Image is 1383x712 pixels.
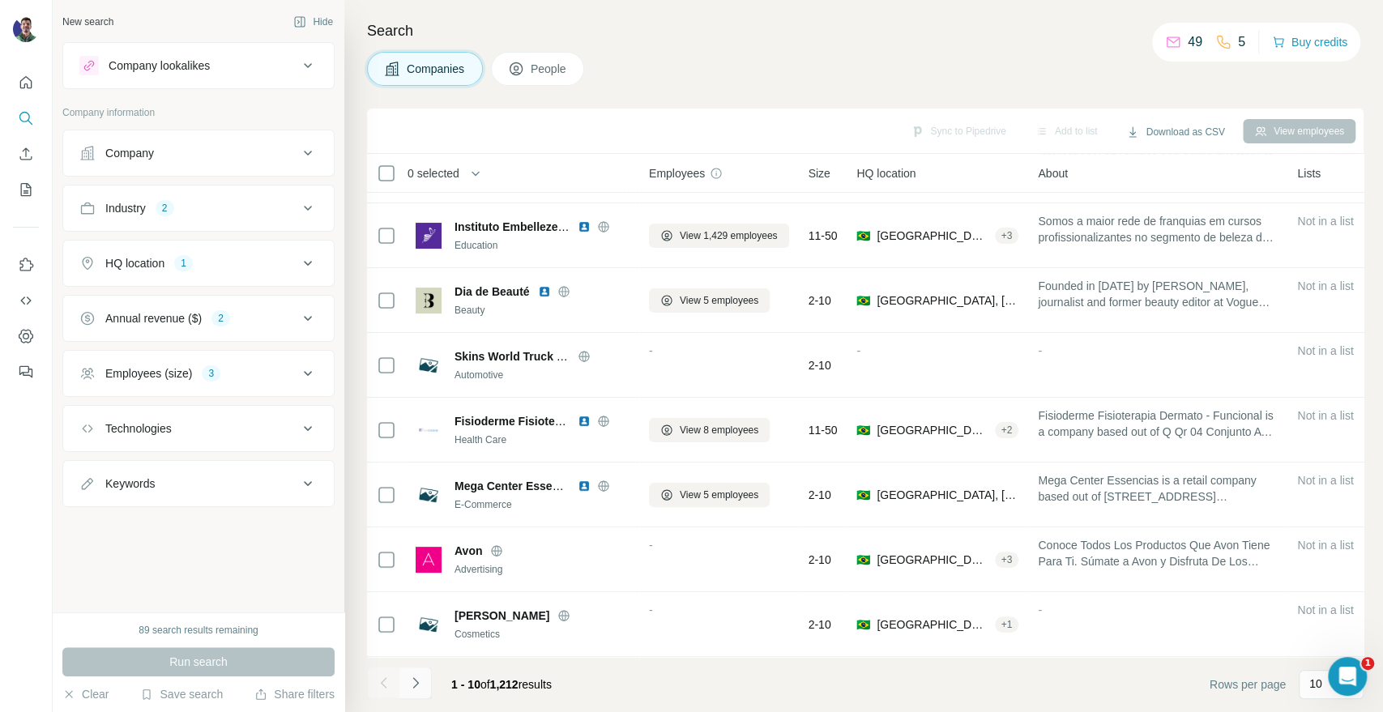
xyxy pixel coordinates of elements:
div: 1 [174,256,193,271]
img: Avatar [13,16,39,42]
button: Annual revenue ($)2 [63,299,334,338]
div: 2 [156,201,174,215]
button: Industry2 [63,189,334,228]
div: New search [62,15,113,29]
span: Mega Center Essencias [455,480,581,492]
div: 3 [202,366,220,381]
button: Navigate to next page [399,667,432,699]
span: 1 [1361,657,1374,670]
div: + 3 [995,228,1019,243]
div: Technologies [105,420,172,437]
img: Logo of Skins World Truck Driving Simulator [416,352,442,378]
p: 49 [1188,32,1202,52]
span: View 5 employees [680,488,758,502]
iframe: Intercom live chat [1328,657,1367,696]
div: 89 search results remaining [139,623,258,637]
button: Keywords [63,464,334,503]
span: 🇧🇷 [856,228,870,244]
img: LinkedIn logo [578,415,591,428]
span: Conoce Todos Los Productos Que Avon Tiene Para Ti. Súmate a Avon y Disfruta De Los Beneficios De ... [1038,537,1278,569]
div: Company lookalikes [109,58,210,74]
span: 2-10 [809,487,831,503]
span: View 8 employees [680,423,758,437]
span: [GEOGRAPHIC_DATA], [GEOGRAPHIC_DATA] [877,487,1018,503]
span: [GEOGRAPHIC_DATA], [GEOGRAPHIC_DATA] [877,552,988,568]
span: View 5 employees [680,293,758,308]
span: Rows per page [1210,676,1286,693]
button: View 1,429 employees [649,224,789,248]
span: Fisioderme Fisioterapia Dermato - Funcional is a company based out of Q Qr 04 Conjunto A Casa, 90... [1038,407,1278,440]
h4: Search [367,19,1364,42]
span: 1,212 [490,678,519,691]
img: Logo of Instituto Embelleze Oficial [416,223,442,249]
span: - [649,539,653,552]
button: Download as CSV [1115,120,1236,144]
span: About [1038,165,1068,181]
button: HQ location1 [63,244,334,283]
div: Beauty [455,303,630,318]
span: Not in a list [1297,539,1353,552]
div: Education [455,238,630,253]
span: [GEOGRAPHIC_DATA], [GEOGRAPHIC_DATA] [877,292,1018,309]
div: HQ location [105,255,164,271]
button: Use Surfe API [13,286,39,315]
span: 2-10 [809,292,831,309]
span: 11-50 [809,228,838,244]
button: Employees (size)3 [63,354,334,393]
span: 11-50 [809,422,838,438]
button: Buy credits [1272,31,1347,53]
button: My lists [13,175,39,204]
span: 2-10 [809,552,831,568]
div: E-Commerce [455,497,630,512]
span: - [649,344,653,357]
button: Use Surfe on LinkedIn [13,250,39,279]
p: 10 [1309,676,1322,692]
span: of [480,678,490,691]
button: Save search [140,686,223,702]
span: 🇧🇷 [856,616,870,633]
span: [PERSON_NAME] [455,608,549,624]
span: 🇧🇷 [856,422,870,438]
button: Feedback [13,357,39,386]
span: Size [809,165,830,181]
span: View 1,429 employees [680,228,778,243]
span: Fisioderme Fisioterapia Dermato - Funcional [455,415,694,428]
div: Advertising [455,562,630,577]
span: 🇧🇷 [856,487,870,503]
span: [GEOGRAPHIC_DATA], [GEOGRAPHIC_DATA] [877,228,988,244]
span: 2-10 [809,616,831,633]
button: Technologies [63,409,334,448]
span: - [1038,603,1042,616]
div: Company [105,145,154,161]
span: results [451,678,552,691]
span: Companies [407,61,466,77]
span: [GEOGRAPHIC_DATA], [GEOGRAPHIC_DATA] [877,616,988,633]
span: Not in a list [1297,474,1353,487]
button: Hide [282,10,344,34]
span: Skins World Truck Driving Simulator [455,350,651,363]
div: 2 [211,311,230,326]
span: Instituto Embelleze Oficial [455,220,595,233]
button: View 5 employees [649,483,770,507]
div: Annual revenue ($) [105,310,202,326]
button: View 5 employees [649,288,770,313]
img: Logo of Mega Center Essencias [416,482,442,508]
div: + 2 [995,423,1019,437]
button: Share filters [254,686,335,702]
img: LinkedIn logo [578,220,591,233]
span: - [1038,344,1042,357]
div: + 3 [995,552,1019,567]
span: Founded in [DATE] by [PERSON_NAME], journalist and former beauty editor at Vogue Brasil, [PERSON_... [1038,278,1278,310]
span: Not in a list [1297,279,1353,292]
div: Keywords [105,475,155,492]
span: People [531,61,568,77]
span: 🇧🇷 [856,292,870,309]
button: Clear [62,686,109,702]
span: 2-10 [809,357,831,373]
img: Logo of Avon [416,547,442,573]
span: Mega Center Essencias is a retail company based out of [STREET_ADDRESS][PERSON_NAME][PERSON_NAME]. [1038,472,1278,505]
span: Not in a list [1297,344,1353,357]
span: Not in a list [1297,603,1353,616]
span: Dia de Beauté [455,284,530,300]
div: Industry [105,200,146,216]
